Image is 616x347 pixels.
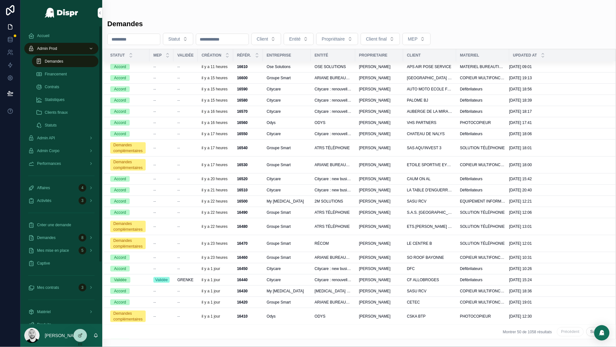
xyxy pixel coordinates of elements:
strong: 16600 [237,76,248,80]
span: Odys [267,120,276,125]
span: [GEOGRAPHIC_DATA] ET D'ANGLETERRE [407,75,452,81]
a: [PERSON_NAME] [359,162,399,167]
span: Citycare [267,87,281,92]
span: Citycare : renouvellement [315,87,351,92]
a: il y a 16 heures [202,109,229,114]
a: SAS AQU'INVEST 3 [407,145,452,150]
a: Citycare [267,109,307,114]
span: [DATE] 17:41 [509,120,532,125]
span: -- [153,131,156,136]
a: 16590 [237,87,259,92]
a: il y a 15 heures [202,87,229,92]
p: il y a 16 heures [202,109,227,114]
a: -- [153,199,170,204]
a: Défibrilateurs [460,131,505,136]
span: Citycare [267,98,281,103]
span: [DATE] 18:06 [509,131,532,136]
a: -- [177,75,194,81]
span: ETOILE SPORTIVE EYSINAISE SECT FOOTBALL [407,162,452,167]
span: [DATE] 20:40 [509,188,532,193]
span: -- [177,109,180,114]
span: Entité [289,36,301,42]
strong: 16550 [237,132,248,136]
a: Demandes [32,56,98,67]
a: PHOTOCOPIEUR [460,120,505,125]
span: -- [177,199,180,204]
a: [DATE] 18:00 [509,162,608,167]
span: Groupe Smart [267,162,291,167]
a: [PERSON_NAME] [359,120,399,125]
span: Défibrilateurs [460,131,483,136]
a: Accord [110,97,146,103]
span: [PERSON_NAME] [359,109,391,114]
a: Accord [110,176,146,182]
a: Clients finaux [32,107,98,118]
button: Select Button [316,33,358,45]
a: Groupe Smart [267,75,307,81]
a: il y a 22 heures [202,199,229,204]
span: AUTO MOTO ECOLE FEU VERT [407,87,452,92]
a: [DATE] 15:42 [509,176,608,181]
button: Select Button [403,33,431,45]
a: Odys [267,120,307,125]
a: 16600 [237,75,259,81]
span: Client [257,36,268,42]
a: -- [153,64,170,69]
a: Accord [110,198,146,204]
a: ATRS TÉLÉPHONIE [315,145,351,150]
a: COPIEUR MULTIFONCTION [460,75,505,81]
a: Citycare [267,176,307,181]
span: Groupe Smart [267,75,291,81]
a: -- [177,64,194,69]
span: Défibrilateurs [460,176,483,181]
a: CAUM ON AL [407,176,452,181]
a: Accueil [24,30,98,42]
span: [DATE] 09:01 [509,64,532,69]
div: 3 [79,197,86,204]
span: Citycare [267,188,281,193]
a: Accord [110,120,146,126]
span: [PERSON_NAME] [359,64,391,69]
a: 16610 [237,64,259,69]
span: [DATE] 18:17 [509,109,532,114]
a: [PERSON_NAME] [359,75,399,81]
a: [DATE] 18:39 [509,98,608,103]
a: -- [177,188,194,193]
a: Groupe Smart [267,145,307,150]
a: [PERSON_NAME] [359,145,399,150]
a: 16570 [237,109,259,114]
span: Citycare : renouvellement [315,131,351,136]
span: -- [153,87,156,92]
span: SOLUTION TÉLÉPHONIE [460,145,505,150]
span: Citycare : renouvellement [315,98,351,103]
p: il y a 15 heures [202,87,227,92]
span: -- [177,75,180,81]
a: ARIANE BUREAUTIQUE [315,75,351,81]
a: LA TABLE D'ENGUERRAND [407,188,452,193]
a: Défibrilateurs [460,109,505,114]
span: [PERSON_NAME] [359,145,391,150]
span: -- [177,176,180,181]
a: Performances [24,158,98,169]
a: -- [177,87,194,92]
span: -- [177,120,180,125]
a: 16530 [237,162,259,167]
a: [PERSON_NAME] [359,64,399,69]
a: il y a 16 heures [202,120,229,125]
a: 2M SOLUTIONS [315,199,351,204]
span: [PERSON_NAME] [359,176,391,181]
span: PALOME BJ [407,98,428,103]
a: [DATE] 09:01 [509,64,608,69]
a: Statistiques [32,94,98,105]
span: Statut [168,36,180,42]
p: il y a 16 heures [202,120,227,125]
span: MATERIEL BUREAUTIQUE [460,64,505,69]
a: Défibrilateurs [460,176,505,181]
span: SAS AQU'INVEST 3 [407,145,442,150]
a: SASU RCV [407,199,452,204]
span: -- [153,145,156,150]
span: -- [177,162,180,167]
p: il y a 17 heures [202,145,227,150]
p: il y a 21 heures [202,188,227,193]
